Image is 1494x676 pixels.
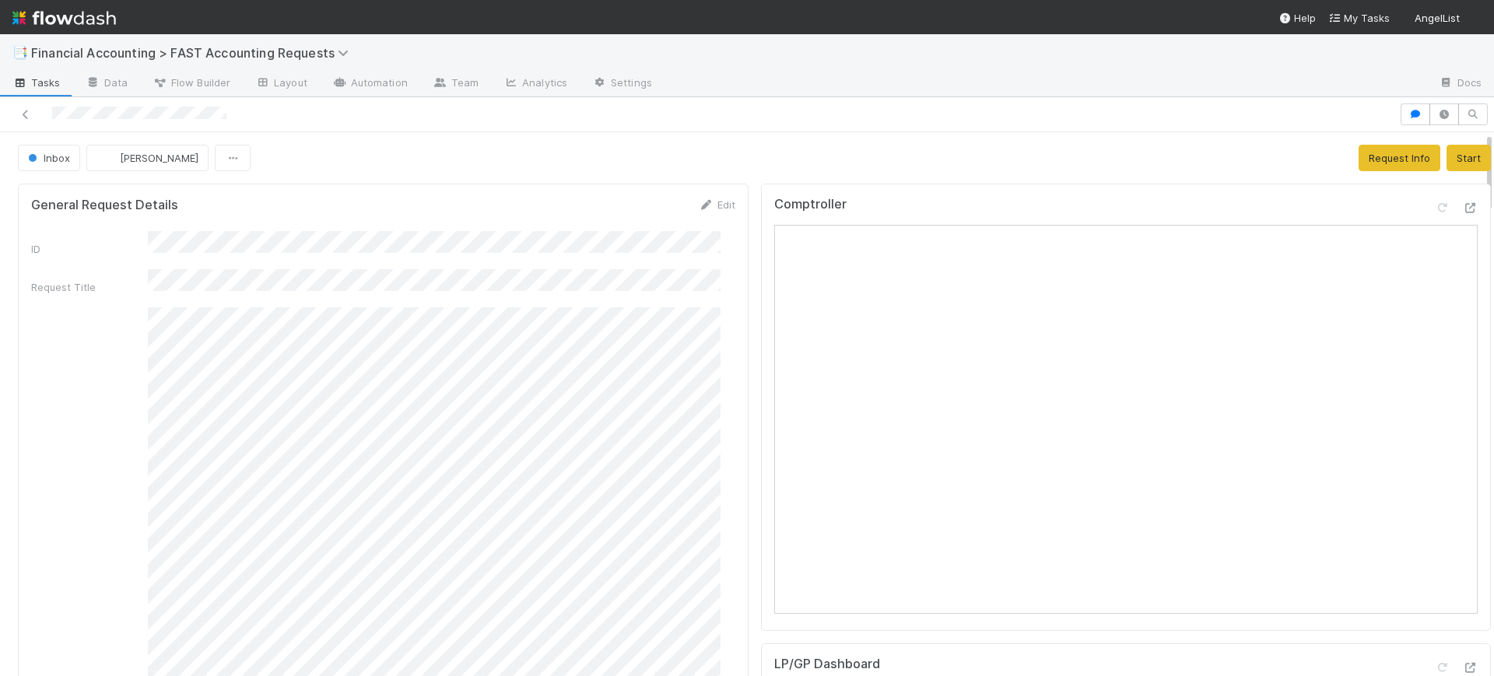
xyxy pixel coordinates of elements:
[243,72,320,96] a: Layout
[1328,12,1390,24] span: My Tasks
[1447,145,1491,171] button: Start
[320,72,420,96] a: Automation
[12,75,61,90] span: Tasks
[699,198,735,211] a: Edit
[31,198,178,213] h5: General Request Details
[100,150,115,166] img: avatar_fee1282a-8af6-4c79-b7c7-bf2cfad99775.png
[31,45,356,61] span: Financial Accounting > FAST Accounting Requests
[153,75,230,90] span: Flow Builder
[73,72,140,96] a: Data
[1328,10,1390,26] a: My Tasks
[86,145,209,171] button: [PERSON_NAME]
[31,241,148,257] div: ID
[1466,11,1482,26] img: avatar_fee1282a-8af6-4c79-b7c7-bf2cfad99775.png
[120,152,198,164] span: [PERSON_NAME]
[12,5,116,31] img: logo-inverted-e16ddd16eac7371096b0.svg
[774,657,880,672] h5: LP/GP Dashboard
[1426,72,1494,96] a: Docs
[420,72,491,96] a: Team
[1415,12,1460,24] span: AngelList
[12,46,28,59] span: 📑
[774,197,847,212] h5: Comptroller
[25,152,70,164] span: Inbox
[491,72,580,96] a: Analytics
[1278,10,1316,26] div: Help
[18,145,80,171] button: Inbox
[31,279,148,295] div: Request Title
[1359,145,1440,171] button: Request Info
[140,72,243,96] a: Flow Builder
[580,72,665,96] a: Settings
